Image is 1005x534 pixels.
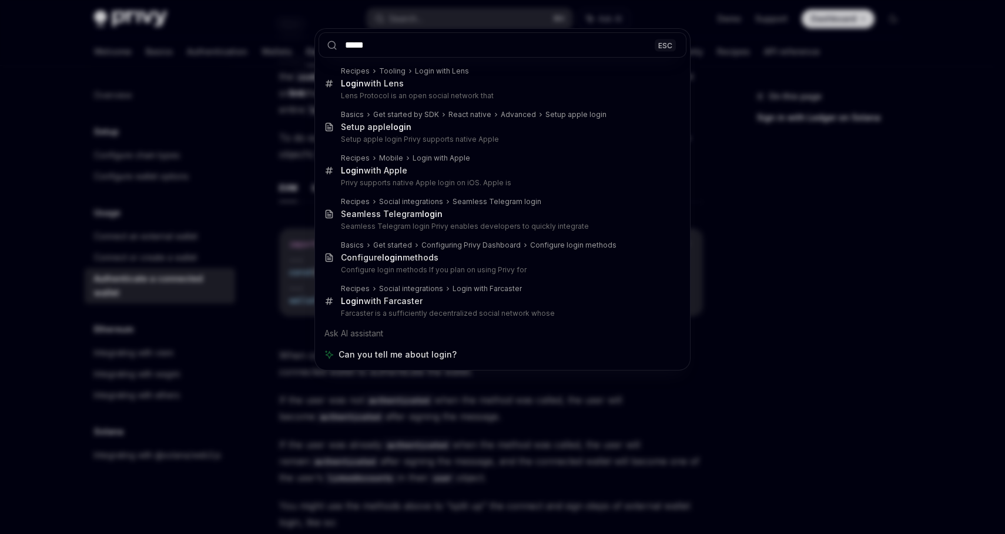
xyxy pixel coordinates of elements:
[379,66,406,76] div: Tooling
[341,110,364,119] div: Basics
[421,241,521,250] div: Configuring Privy Dashboard
[530,241,617,250] div: Configure login methods
[341,78,404,89] div: with Lens
[341,66,370,76] div: Recipes
[379,153,403,163] div: Mobile
[341,309,662,318] p: Farcaster is a sufficiently decentralized social network whose
[413,153,470,163] div: Login with Apple
[453,284,522,293] div: Login with Farcaster
[341,209,443,219] div: Seamless Telegram
[341,122,411,132] div: Setup apple
[545,110,607,119] div: Setup apple login
[341,296,423,306] div: with Farcaster
[373,110,439,119] div: Get started by SDK
[453,197,541,206] div: Seamless Telegram login
[341,197,370,206] div: Recipes
[422,209,443,219] b: login
[319,323,686,344] div: Ask AI assistant
[341,222,662,231] p: Seamless Telegram login Privy enables developers to quickly integrate
[341,252,438,263] div: Configure methods
[341,284,370,293] div: Recipes
[341,265,662,275] p: Configure login methods If you plan on using Privy for
[655,39,676,51] div: ESC
[379,197,443,206] div: Social integrations
[341,178,662,188] p: Privy supports native Apple login on iOS. Apple is
[341,153,370,163] div: Recipes
[341,78,364,88] b: Login
[341,296,364,306] b: Login
[382,252,403,262] b: login
[501,110,536,119] div: Advanced
[341,165,364,175] b: Login
[341,241,364,250] div: Basics
[341,91,662,101] p: Lens Protocol is an open social network that
[341,165,407,176] div: with Apple
[391,122,411,132] b: login
[448,110,491,119] div: React native
[415,66,469,76] div: Login with Lens
[373,241,412,250] div: Get started
[379,284,443,293] div: Social integrations
[341,135,662,144] p: Setup apple login Privy supports native Apple
[339,349,457,361] span: Can you tell me about login?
